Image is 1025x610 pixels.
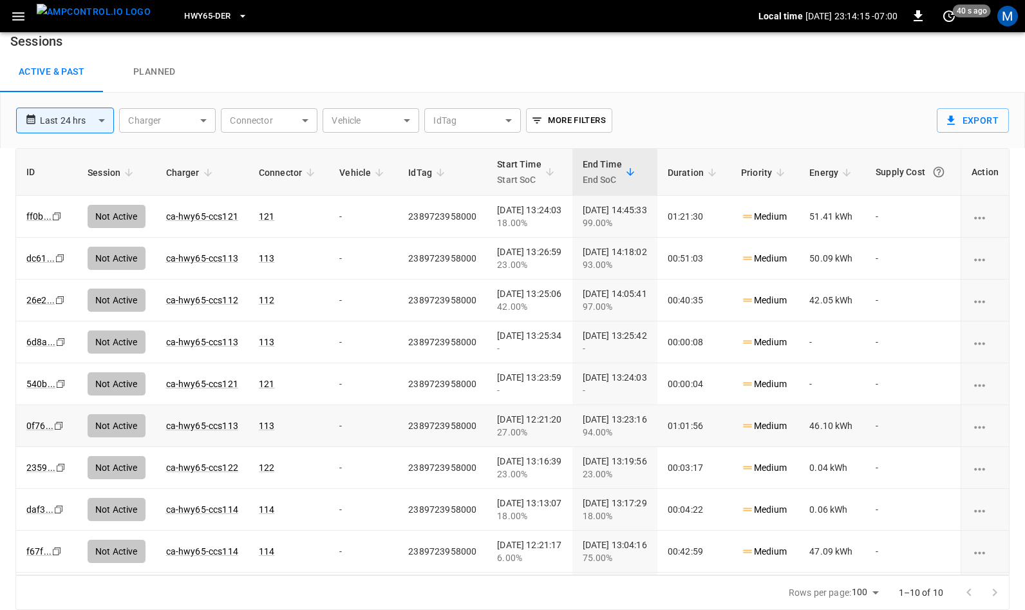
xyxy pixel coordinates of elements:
[972,294,999,307] div: charging session options
[852,583,883,602] div: 100
[583,551,647,564] div: 75.00%
[184,9,230,24] span: HWY65-DER
[497,300,561,313] div: 42.00%
[583,455,647,481] div: [DATE] 13:19:56
[583,172,622,187] p: End SoC
[398,405,487,447] td: 2389723958000
[583,539,647,564] div: [DATE] 13:04:16
[497,342,561,355] div: -
[259,504,274,515] a: 114
[51,209,64,224] div: copy
[741,294,787,307] p: Medium
[88,372,146,396] div: Not Active
[329,196,398,238] td: -
[657,447,731,489] td: 00:03:17
[657,531,731,573] td: 00:42:59
[799,489,865,531] td: 0.06 kWh
[657,489,731,531] td: 00:04:22
[972,336,999,348] div: charging session options
[865,447,961,489] td: -
[166,211,238,222] a: ca-hwy65-ccs121
[259,421,274,431] a: 113
[799,280,865,321] td: 42.05 kWh
[259,253,274,263] a: 113
[26,295,55,305] a: 26e2...
[799,321,865,363] td: -
[398,280,487,321] td: 2389723958000
[329,447,398,489] td: -
[497,497,561,522] div: [DATE] 13:13:07
[741,503,787,517] p: Medium
[799,405,865,447] td: 46.10 kWh
[329,489,398,531] td: -
[166,337,238,347] a: ca-hwy65-ccs113
[259,165,319,180] span: Connector
[329,405,398,447] td: -
[961,149,1009,196] th: Action
[799,238,865,280] td: 50.09 kWh
[259,546,274,557] a: 114
[657,405,731,447] td: 01:01:56
[88,456,146,479] div: Not Active
[497,455,561,481] div: [DATE] 13:16:39
[741,377,787,391] p: Medium
[398,238,487,280] td: 2389723958000
[166,253,238,263] a: ca-hwy65-ccs113
[899,586,944,599] p: 1–10 of 10
[408,165,449,180] span: IdTag
[741,210,787,224] p: Medium
[657,321,731,363] td: 00:00:08
[398,531,487,573] td: 2389723958000
[583,342,647,355] div: -
[40,108,114,133] div: Last 24 hrs
[54,251,67,265] div: copy
[799,447,865,489] td: 0.04 kWh
[53,419,66,433] div: copy
[26,462,55,473] a: 2359...
[741,336,787,349] p: Medium
[88,330,146,354] div: Not Active
[51,544,64,558] div: copy
[876,160,950,184] div: Supply Cost
[259,379,274,389] a: 121
[259,462,274,473] a: 122
[55,335,68,349] div: copy
[398,363,487,405] td: 2389723958000
[54,293,67,307] div: copy
[179,4,252,29] button: HWY65-DER
[497,384,561,397] div: -
[166,546,238,557] a: ca-hwy65-ccs114
[398,321,487,363] td: 2389723958000
[497,157,558,187] span: Start TimeStart SoC
[657,238,731,280] td: 00:51:03
[583,371,647,397] div: [DATE] 13:24:03
[865,321,961,363] td: -
[799,196,865,238] td: 51.41 kWh
[26,379,55,389] a: 540b...
[166,165,216,180] span: Charger
[972,210,999,223] div: charging session options
[805,10,898,23] p: [DATE] 23:14:15 -07:00
[497,371,561,397] div: [DATE] 13:23:59
[583,216,647,229] div: 99.00%
[741,461,787,475] p: Medium
[741,165,789,180] span: Priority
[497,329,561,355] div: [DATE] 13:25:34
[865,280,961,321] td: -
[583,300,647,313] div: 97.00%
[657,363,731,405] td: 00:00:04
[939,6,959,26] button: set refresh interval
[88,414,146,437] div: Not Active
[259,211,274,222] a: 121
[329,363,398,405] td: -
[88,205,146,228] div: Not Active
[997,6,1018,26] div: profile-icon
[937,108,1009,133] button: Export
[26,546,52,557] a: f67f...
[329,321,398,363] td: -
[758,10,803,23] p: Local time
[583,497,647,522] div: [DATE] 13:17:29
[329,238,398,280] td: -
[329,280,398,321] td: -
[583,258,647,271] div: 93.00%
